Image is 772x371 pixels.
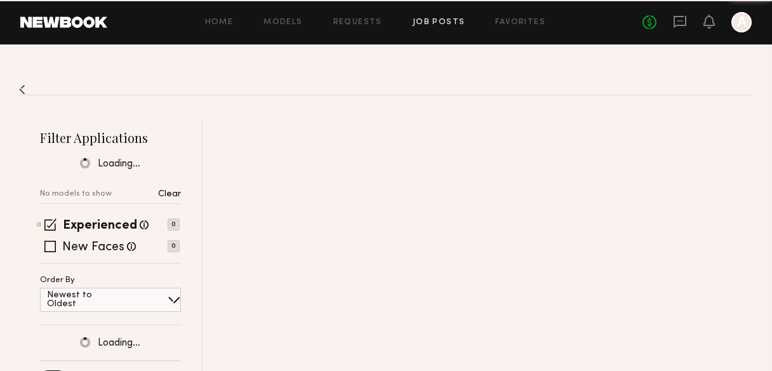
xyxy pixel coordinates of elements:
[731,12,752,32] a: A
[263,18,302,27] a: Models
[158,190,181,199] p: Clear
[333,18,382,27] a: Requests
[40,190,112,198] p: No models to show
[98,338,140,349] span: Loading…
[98,159,140,170] span: Loading…
[47,291,123,309] p: Newest to Oldest
[40,129,181,146] h2: Filter Applications
[413,18,465,27] a: Job Posts
[205,18,234,27] a: Home
[168,219,180,231] p: 0
[495,18,545,27] a: Favorites
[19,84,25,95] img: Back to previous page
[62,241,124,254] label: New Faces
[40,276,75,285] p: Order By
[168,240,180,252] p: 0
[63,220,137,233] label: Experienced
